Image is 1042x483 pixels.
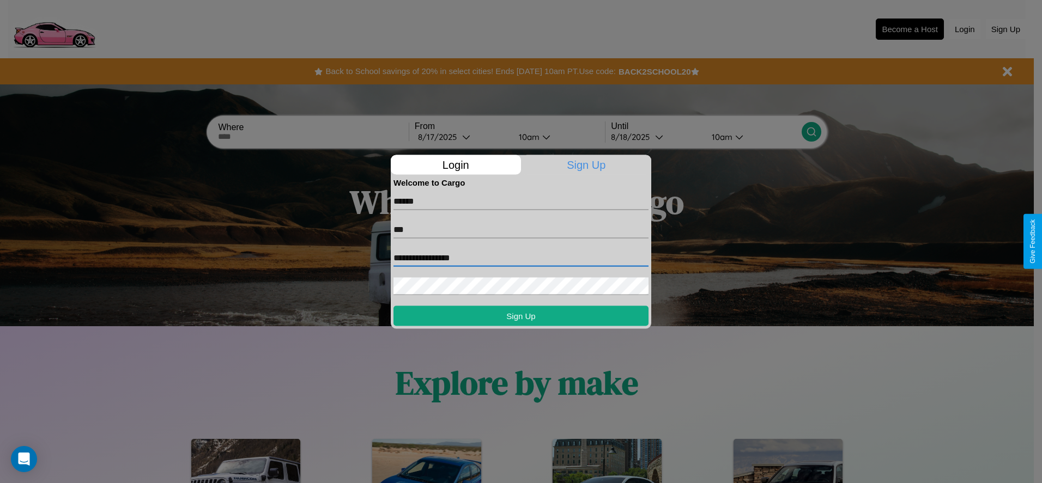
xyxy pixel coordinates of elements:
[1029,219,1037,264] div: Give Feedback
[391,155,521,174] p: Login
[522,155,652,174] p: Sign Up
[11,446,37,472] div: Open Intercom Messenger
[393,178,649,187] h4: Welcome to Cargo
[393,305,649,326] button: Sign Up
